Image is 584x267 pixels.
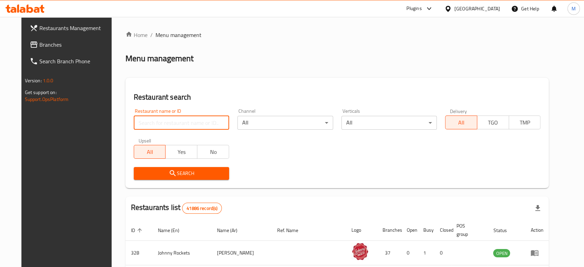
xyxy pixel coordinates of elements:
[158,226,188,234] span: Name (En)
[351,243,369,260] img: Johnny Rockets
[139,138,151,143] label: Upsell
[525,220,549,241] th: Action
[377,220,401,241] th: Branches
[493,226,516,234] span: Status
[477,116,509,129] button: TGO
[137,147,163,157] span: All
[134,145,166,159] button: All
[139,169,224,178] span: Search
[346,220,377,241] th: Logo
[434,220,451,241] th: Closed
[277,226,307,234] span: Ref. Name
[377,241,401,265] td: 37
[150,31,153,39] li: /
[125,31,148,39] a: Home
[237,116,333,130] div: All
[445,116,477,129] button: All
[572,5,576,12] span: M
[456,222,480,238] span: POS group
[131,226,144,234] span: ID
[509,116,541,129] button: TMP
[418,241,434,265] td: 1
[448,118,474,128] span: All
[217,226,246,234] span: Name (Ar)
[454,5,500,12] div: [GEOGRAPHIC_DATA]
[39,40,113,49] span: Branches
[341,116,437,130] div: All
[125,241,152,265] td: 328
[493,249,510,257] span: OPEN
[39,24,113,32] span: Restaurants Management
[134,116,229,130] input: Search for restaurant name or ID..
[197,145,229,159] button: No
[24,20,119,36] a: Restaurants Management
[125,53,194,64] h2: Menu management
[182,205,222,212] span: 41886 record(s)
[401,220,418,241] th: Open
[434,241,451,265] td: 0
[152,241,212,265] td: Johnny Rockets
[168,147,195,157] span: Yes
[24,36,119,53] a: Branches
[418,220,434,241] th: Busy
[530,249,543,257] div: Menu
[182,203,222,214] div: Total records count
[211,241,272,265] td: [PERSON_NAME]
[24,53,119,70] a: Search Branch Phone
[480,118,506,128] span: TGO
[165,145,197,159] button: Yes
[25,76,42,85] span: Version:
[25,95,69,104] a: Support.OpsPlatform
[134,167,229,180] button: Search
[134,92,541,102] h2: Restaurant search
[450,109,467,113] label: Delivery
[401,241,418,265] td: 0
[512,118,538,128] span: TMP
[39,57,113,65] span: Search Branch Phone
[406,4,422,13] div: Plugins
[125,31,549,39] nav: breadcrumb
[43,76,54,85] span: 1.0.0
[131,202,222,214] h2: Restaurants list
[529,200,546,217] div: Export file
[156,31,201,39] span: Menu management
[200,147,226,157] span: No
[25,88,57,97] span: Get support on:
